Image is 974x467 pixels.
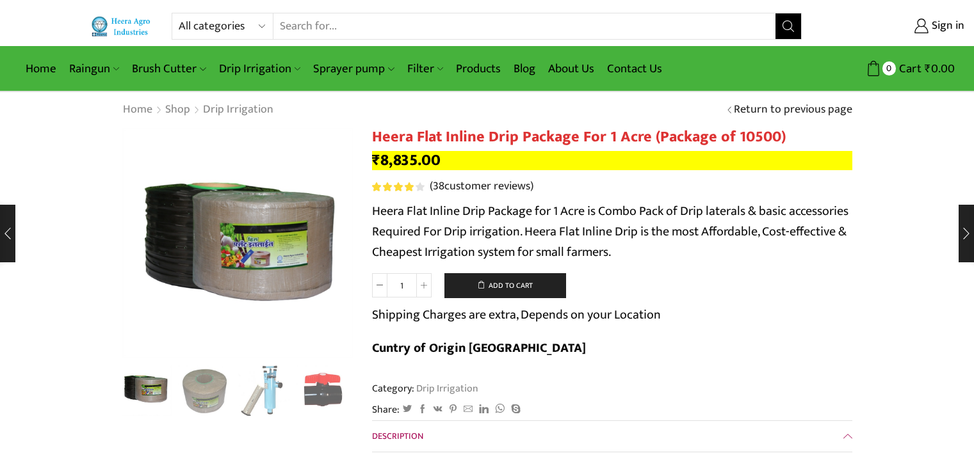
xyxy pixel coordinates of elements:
[372,201,852,262] p: Heera Flat Inline Drip Package for 1 Acre is Combo Pack of Drip laterals & basic accessories Requ...
[296,365,350,416] li: 4 / 10
[372,147,380,173] span: ₹
[372,421,852,452] a: Description
[734,102,852,118] a: Return to previous page
[273,13,776,39] input: Search for...
[775,13,801,39] button: Search button
[372,182,416,191] span: Rated out of 5 based on customer ratings
[896,60,921,77] span: Cart
[296,365,350,418] img: Flow Control Valve
[821,15,964,38] a: Sign in
[372,337,586,359] b: Cuntry of Origin [GEOGRAPHIC_DATA]
[401,54,450,84] a: Filter
[372,402,400,417] span: Share:
[178,365,231,416] li: 2 / 10
[178,365,231,418] img: Flat Inline Drip Package
[433,177,444,196] span: 38
[929,18,964,35] span: Sign in
[372,381,478,396] span: Category:
[63,54,126,84] a: Raingun
[119,365,172,416] li: 1 / 10
[372,429,423,443] span: Description
[19,54,63,84] a: Home
[815,57,955,81] a: 0 Cart ₹0.00
[507,54,542,84] a: Blog
[450,54,507,84] a: Products
[601,54,669,84] a: Contact Us
[372,147,441,173] bdi: 8,835.00
[178,365,231,418] a: Drip Package Flat Inline2
[238,365,291,416] li: 3 / 10
[925,59,955,79] bdi: 0.00
[372,305,661,325] p: Shipping Charges are extra, Depends on your Location
[122,128,353,358] div: 1 / 10
[213,54,307,84] a: Drip Irrigation
[165,102,191,118] a: Shop
[372,128,852,146] h1: Heera Flat Inline Drip Package For 1 Acre (Package of 10500)
[296,365,350,418] a: ball-vavle
[430,178,533,195] a: (38customer reviews)
[122,102,274,118] nav: Breadcrumb
[414,380,478,397] a: Drip Irrigation
[202,102,274,118] a: Drip Irrigation
[542,54,601,84] a: About Us
[119,363,172,416] img: Flat Inline
[444,273,566,299] button: Add to cart
[307,54,400,84] a: Sprayer pump
[387,273,416,297] input: Product quantity
[122,128,353,358] img: Flat Inline
[122,102,153,118] a: Home
[126,54,212,84] a: Brush Cutter
[925,59,931,79] span: ₹
[882,61,896,75] span: 0
[238,365,291,418] img: Heera-super-clean-filter
[372,182,426,191] span: 38
[372,182,424,191] div: Rated 4.21 out of 5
